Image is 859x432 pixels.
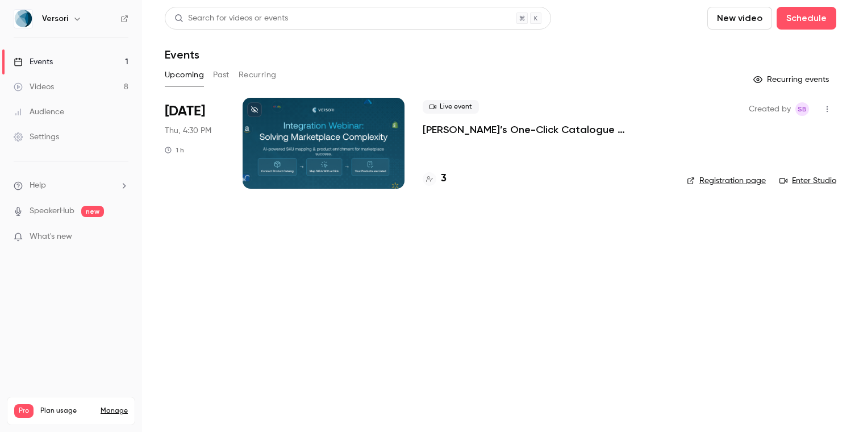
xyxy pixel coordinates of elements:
span: Live event [423,100,479,114]
span: Thu, 4:30 PM [165,125,211,136]
h6: Versori [42,13,68,24]
a: SpeakerHub [30,205,74,217]
span: new [81,206,104,217]
button: Past [213,66,230,84]
span: SB [798,102,807,116]
button: Upcoming [165,66,204,84]
a: [PERSON_NAME]’s One-Click Catalogue Integration: Solving Marketplace Data Challenges at Scale [423,123,669,136]
div: Search for videos or events [174,13,288,24]
button: Recurring [239,66,277,84]
span: Pro [14,404,34,418]
li: help-dropdown-opener [14,180,128,192]
div: Sep 11 Thu, 4:30 PM (Europe/London) [165,98,224,189]
h4: 3 [441,171,447,186]
span: Created by [749,102,791,116]
a: Enter Studio [779,175,836,186]
div: Videos [14,81,54,93]
div: Settings [14,131,59,143]
span: Help [30,180,46,192]
button: Recurring events [748,70,836,89]
span: [DATE] [165,102,205,121]
div: Events [14,56,53,68]
a: Registration page [687,175,766,186]
iframe: Noticeable Trigger [115,232,128,242]
h1: Events [165,48,199,61]
span: Sophie Burgess [795,102,809,116]
div: 1 h [165,146,184,155]
button: Schedule [777,7,836,30]
span: Plan usage [40,406,94,416]
div: Audience [14,106,64,118]
span: What's new [30,231,72,243]
a: Manage [101,406,128,416]
a: 3 [423,171,447,186]
img: Versori [14,10,32,28]
button: New video [707,7,772,30]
